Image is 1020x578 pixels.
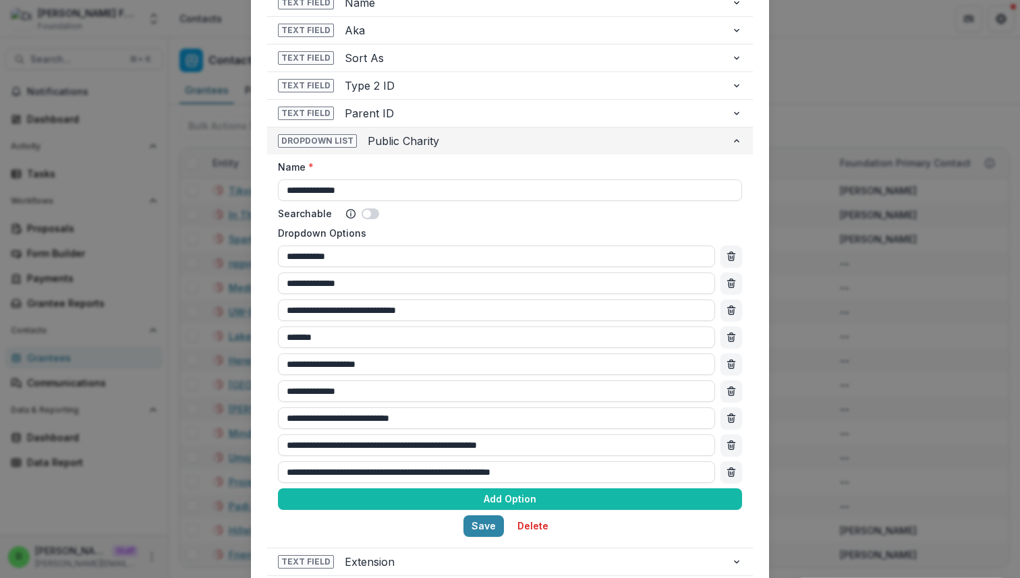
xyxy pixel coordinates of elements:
[345,78,720,94] span: Type 2 ID
[368,133,720,149] span: Public Charity
[267,17,753,44] button: Text FieldAka
[267,45,753,71] button: Text FieldSort As
[278,206,332,221] label: Searchable
[720,407,742,429] button: Remove option
[278,134,357,148] span: Dropdown List
[720,353,742,375] button: Remove option
[278,79,334,92] span: Text Field
[278,226,734,240] label: Dropdown Options
[720,272,742,294] button: Remove option
[720,434,742,456] button: Remove option
[345,105,720,121] span: Parent ID
[463,515,504,537] button: Save
[345,554,720,570] span: Extension
[509,515,557,537] button: Delete
[267,72,753,99] button: Text FieldType 2 ID
[720,380,742,402] button: Remove option
[278,555,334,569] span: Text Field
[267,154,753,548] div: Dropdown ListPublic Charity
[345,22,720,38] span: Aka
[720,326,742,348] button: Remove option
[720,245,742,267] button: Remove option
[267,548,753,575] button: Text FieldExtension
[278,160,734,174] label: Name
[278,488,742,510] button: Add Option
[267,100,753,127] button: Text FieldParent ID
[720,461,742,483] button: Remove option
[278,107,334,120] span: Text Field
[345,50,720,66] span: Sort As
[720,299,742,321] button: Remove option
[278,24,334,37] span: Text Field
[278,51,334,65] span: Text Field
[267,127,753,154] button: Dropdown ListPublic Charity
